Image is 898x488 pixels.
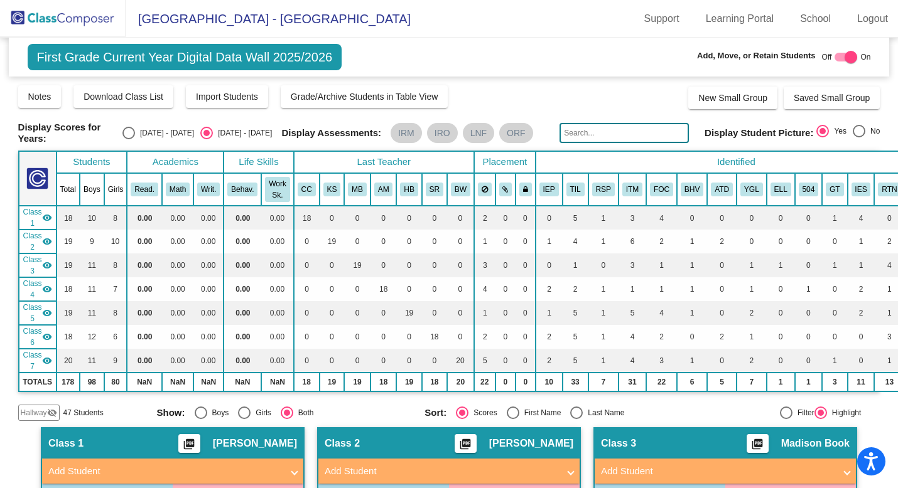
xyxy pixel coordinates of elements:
[677,325,707,349] td: 0
[181,437,197,455] mat-icon: picture_as_pdf
[822,206,847,230] td: 1
[19,277,57,301] td: Andrea Marriott - No Class Name
[677,173,707,206] th: Behavior Plan/Issue
[795,253,823,277] td: 0
[646,301,677,325] td: 4
[588,230,619,253] td: 1
[162,206,193,230] td: 0.00
[224,325,261,349] td: 0.00
[57,253,80,277] td: 19
[795,301,823,325] td: 0
[294,301,320,325] td: 0
[707,325,737,349] td: 2
[619,206,646,230] td: 3
[374,183,393,196] button: AM
[186,85,268,108] button: Import Students
[447,325,474,349] td: 0
[294,151,474,173] th: Last Teacher
[224,301,261,325] td: 0.00
[698,93,767,103] span: New Small Group
[619,325,646,349] td: 4
[127,206,162,230] td: 0.00
[677,253,707,277] td: 1
[619,253,646,277] td: 3
[42,308,52,318] mat-icon: visibility
[422,206,447,230] td: 0
[822,173,847,206] th: Gifted and Talented
[320,173,345,206] th: Kari Snyder
[619,230,646,253] td: 6
[677,206,707,230] td: 0
[320,253,345,277] td: 0
[126,9,411,29] span: [GEOGRAPHIC_DATA] - [GEOGRAPHIC_DATA]
[178,434,200,453] button: Print Students Details
[400,183,418,196] button: HB
[396,301,421,325] td: 19
[619,173,646,206] th: Intervention Team
[127,325,162,349] td: 0.00
[193,230,224,253] td: 0.00
[516,230,536,253] td: 0
[224,277,261,301] td: 0.00
[261,277,293,301] td: 0.00
[344,325,371,349] td: 0
[495,173,516,206] th: Keep with students
[737,206,767,230] td: 0
[19,206,57,230] td: Caitlyn Cothern - No Class Name
[536,230,563,253] td: 1
[707,206,737,230] td: 0
[681,183,703,196] button: BHV
[261,325,293,349] td: 0.00
[767,206,795,230] td: 0
[135,127,194,139] div: [DATE] - [DATE]
[19,301,57,325] td: Heather Bonderer - No Class Name
[23,206,42,229] span: Class 1
[127,277,162,301] td: 0.00
[42,213,52,223] mat-icon: visibility
[166,183,190,196] button: Math
[563,277,588,301] td: 2
[193,277,224,301] td: 0.00
[566,183,585,196] button: TIL
[80,301,104,325] td: 11
[344,277,371,301] td: 0
[422,277,447,301] td: 0
[563,206,588,230] td: 5
[447,173,474,206] th: Brooke Wolf
[474,230,495,253] td: 1
[224,151,293,173] th: Life Skills
[646,277,677,301] td: 1
[588,206,619,230] td: 1
[162,277,193,301] td: 0.00
[104,173,127,206] th: Girls
[422,325,447,349] td: 18
[794,93,870,103] span: Saved Small Group
[516,206,536,230] td: 0
[646,230,677,253] td: 2
[495,206,516,230] td: 0
[84,92,163,102] span: Download Class List
[816,125,880,141] mat-radio-group: Select an option
[447,277,474,301] td: 0
[23,254,42,277] span: Class 3
[162,230,193,253] td: 0.00
[707,230,737,253] td: 2
[320,230,345,253] td: 19
[795,277,823,301] td: 1
[28,92,51,102] span: Notes
[294,230,320,253] td: 0
[495,325,516,349] td: 0
[427,123,458,143] mat-chip: IRO
[162,301,193,325] td: 0.00
[536,325,563,349] td: 2
[474,206,495,230] td: 2
[588,301,619,325] td: 1
[588,253,619,277] td: 0
[42,459,303,484] mat-expansion-panel-header: Add Student
[18,85,62,108] button: Notes
[474,325,495,349] td: 2
[224,230,261,253] td: 0.00
[127,253,162,277] td: 0.00
[588,173,619,206] th: Reading Success Plan
[447,301,474,325] td: 0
